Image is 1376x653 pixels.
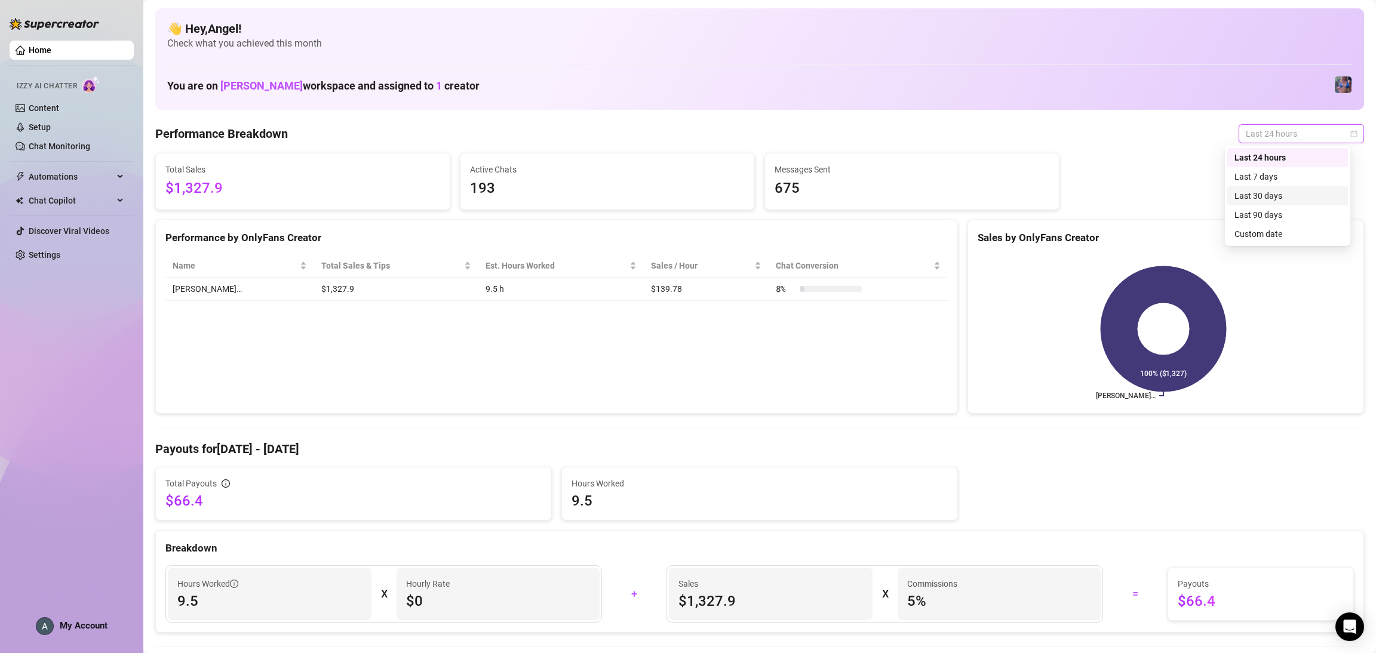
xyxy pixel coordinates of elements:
[165,254,314,278] th: Name
[29,122,51,132] a: Setup
[775,177,1049,200] span: 675
[678,592,863,611] span: $1,327.9
[10,18,99,30] img: logo-BBDzfeDw.svg
[16,172,25,181] span: thunderbolt
[470,177,745,200] span: 193
[177,592,362,611] span: 9.5
[165,540,1354,556] div: Breakdown
[173,259,297,272] span: Name
[651,259,752,272] span: Sales / Hour
[1227,148,1348,167] div: Last 24 hours
[907,592,1092,611] span: 5 %
[882,584,888,603] div: X
[644,254,769,278] th: Sales / Hour
[478,278,644,301] td: 9.5 h
[29,167,113,186] span: Automations
[776,282,795,295] span: 8 %
[220,79,303,92] span: [PERSON_NAME]
[29,45,51,55] a: Home
[29,191,113,210] span: Chat Copilot
[155,125,288,142] h4: Performance Breakdown
[1110,584,1160,603] div: =
[29,103,59,113] a: Content
[165,230,948,246] div: Performance by OnlyFans Creator
[167,20,1352,37] h4: 👋 Hey, Angel !
[314,254,478,278] th: Total Sales & Tips
[1227,205,1348,224] div: Last 90 days
[1234,170,1341,183] div: Last 7 days
[406,592,591,611] span: $0
[436,79,442,92] span: 1
[1096,392,1156,400] text: [PERSON_NAME]…
[165,177,440,200] span: $1,327.9
[1227,186,1348,205] div: Last 30 days
[644,278,769,301] td: $139.78
[1246,125,1357,143] span: Last 24 hours
[314,278,478,301] td: $1,327.9
[406,577,450,590] article: Hourly Rate
[775,163,1049,176] span: Messages Sent
[1234,151,1341,164] div: Last 24 hours
[1335,612,1364,641] div: Open Intercom Messenger
[381,584,387,603] div: X
[678,577,863,590] span: Sales
[29,250,60,260] a: Settings
[17,81,77,92] span: Izzy AI Chatter
[1234,227,1341,241] div: Custom date
[572,491,948,510] span: 9.5
[36,618,53,634] img: ACg8ocIpWzLmD3A5hmkSZfBJcT14Fg8bFGaqbLo-Z0mqyYAWwTjPNSU=s96-c
[165,163,440,176] span: Total Sales
[978,230,1354,246] div: Sales by OnlyFans Creator
[1335,76,1352,93] img: Jaylie
[1178,592,1344,611] span: $66.4
[167,79,480,93] h1: You are on workspace and assigned to creator
[1227,167,1348,186] div: Last 7 days
[165,278,314,301] td: [PERSON_NAME]…
[321,259,462,272] span: Total Sales & Tips
[572,477,948,490] span: Hours Worked
[230,580,238,588] span: info-circle
[165,477,217,490] span: Total Payouts
[1178,577,1344,590] span: Payouts
[1227,224,1348,244] div: Custom date
[776,259,931,272] span: Chat Conversion
[177,577,238,590] span: Hours Worked
[769,254,948,278] th: Chat Conversion
[609,584,659,603] div: +
[167,37,1352,50] span: Check what you achieved this month
[907,577,957,590] article: Commissions
[222,479,230,488] span: info-circle
[1234,208,1341,221] div: Last 90 days
[1234,189,1341,202] div: Last 30 days
[155,441,1364,457] h4: Payouts for [DATE] - [DATE]
[470,163,745,176] span: Active Chats
[60,620,107,631] span: My Account
[486,259,627,272] div: Est. Hours Worked
[29,141,90,151] a: Chat Monitoring
[165,491,542,510] span: $66.4
[29,226,109,236] a: Discover Viral Videos
[16,196,23,205] img: Chat Copilot
[1350,130,1357,137] span: calendar
[82,76,100,93] img: AI Chatter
